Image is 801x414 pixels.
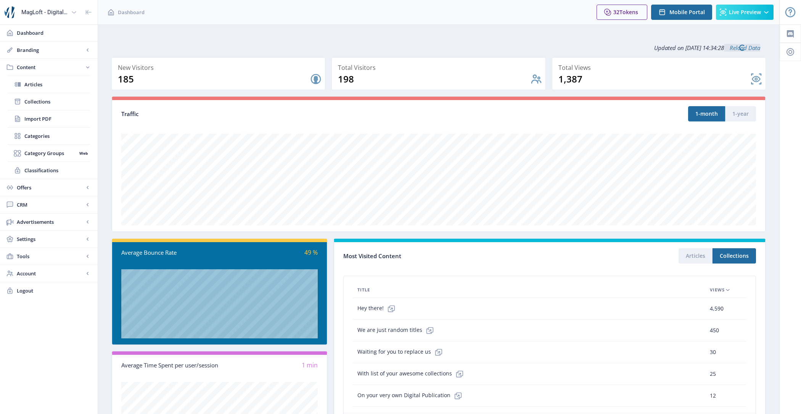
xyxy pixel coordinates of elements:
span: Category Groups [24,149,77,157]
span: 12 [710,391,716,400]
span: 450 [710,326,719,335]
a: Import PDF [8,110,90,127]
a: Reload Data [724,44,760,52]
div: Updated on [DATE] 14:34:28 [111,38,766,57]
div: Total Views [558,62,762,73]
button: Mobile Portal [651,5,712,20]
a: Categories [8,128,90,144]
span: Mobile Portal [669,9,705,15]
button: Collections [713,248,756,264]
span: CRM [17,201,84,209]
a: Collections [8,93,90,110]
div: MagLoft - Digital Magazine [21,4,68,21]
nb-badge: Web [77,149,90,157]
span: Articles [24,81,90,88]
span: Classifications [24,167,90,174]
span: 49 % [304,248,318,257]
span: 4,590 [710,304,724,313]
span: Dashboard [17,29,92,37]
button: Articles [679,248,713,264]
span: Collections [24,98,90,105]
div: Average Bounce Rate [121,248,220,257]
span: Dashboard [118,8,145,16]
span: Content [17,63,84,71]
div: 1,387 [558,73,750,85]
span: 25 [710,369,716,378]
div: 198 [338,73,530,85]
button: 1-year [725,106,756,121]
div: 1 min [220,361,318,370]
span: Waiting for you to replace us [357,344,446,360]
span: Offers [17,184,84,191]
button: 32Tokens [597,5,647,20]
span: Import PDF [24,115,90,123]
span: Settings [17,235,84,243]
span: On your very own Digital Publication [357,388,466,403]
span: Hey there! [357,301,399,316]
span: We are just random titles [357,323,437,338]
span: Tools [17,252,84,260]
span: Tokens [619,8,638,16]
span: Categories [24,132,90,140]
span: Advertisements [17,218,84,226]
a: Articles [8,76,90,93]
a: Category GroupsWeb [8,145,90,162]
span: 30 [710,348,716,357]
div: Total Visitors [338,62,542,73]
div: Traffic [121,110,439,118]
span: With list of your awesome collections [357,366,467,382]
span: Title [357,285,370,294]
div: 185 [118,73,310,85]
span: Logout [17,287,92,294]
button: Live Preview [716,5,774,20]
div: Average Time Spent per user/session [121,361,220,370]
div: Most Visited Content [343,250,550,262]
img: properties.app_icon.png [5,6,17,18]
span: Views [710,285,725,294]
span: Account [17,270,84,277]
div: New Visitors [118,62,322,73]
button: 1-month [688,106,725,121]
span: Live Preview [729,9,761,15]
a: Classifications [8,162,90,179]
span: Branding [17,46,84,54]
